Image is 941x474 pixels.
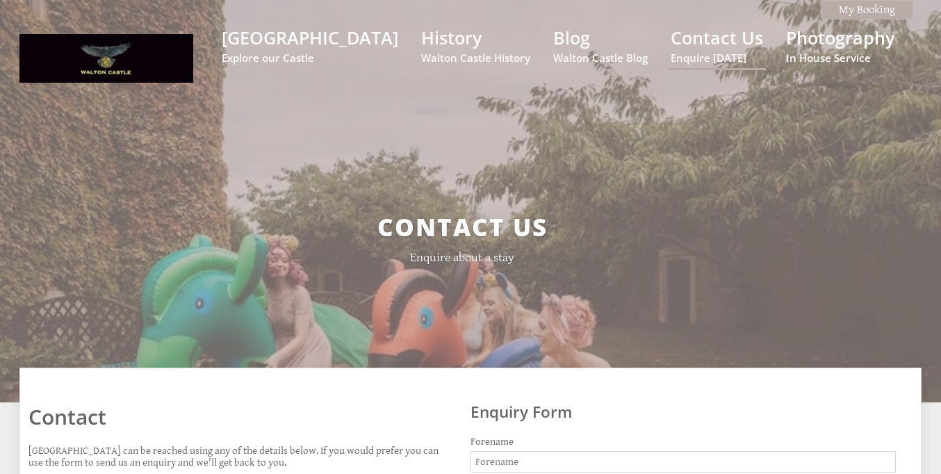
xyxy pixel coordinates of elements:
a: Contact UsEnquire [DATE] [671,26,763,65]
small: In House Service [786,51,894,65]
a: HistoryWalton Castle History [421,26,530,65]
h1: Contact [28,402,454,431]
label: Forename [470,436,896,448]
p: [GEOGRAPHIC_DATA] can be reached using any of the details below. If you would prefer you can use ... [28,445,454,468]
a: PhotographyIn House Service [786,26,894,65]
h2: Enquiry Form [470,401,896,423]
small: Walton Castle Blog [553,51,648,65]
a: BlogWalton Castle Blog [553,26,648,65]
small: Walton Castle History [421,51,530,65]
small: Explore our Castle [222,51,398,65]
h2: Contact Us [108,211,816,243]
p: Enquire about a stay [108,250,816,265]
a: [GEOGRAPHIC_DATA]Explore our Castle [222,26,398,65]
img: Walton Castle [19,34,193,83]
input: Forename [470,451,896,473]
small: Enquire [DATE] [671,51,763,65]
